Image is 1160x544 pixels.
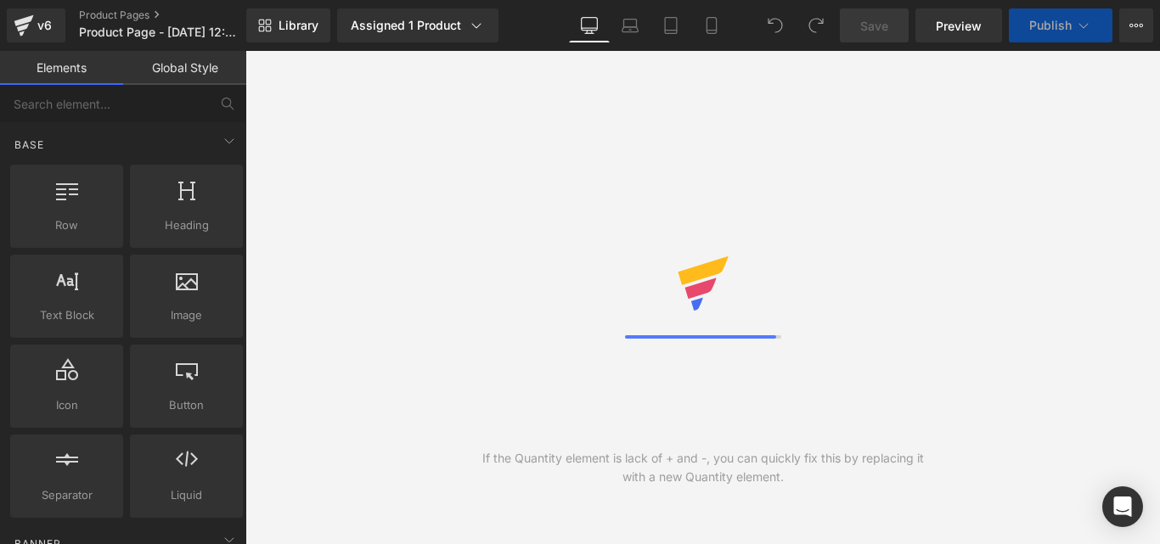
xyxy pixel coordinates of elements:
[1029,19,1072,32] span: Publish
[123,51,246,85] a: Global Style
[15,486,118,504] span: Separator
[135,216,238,234] span: Heading
[799,8,833,42] button: Redo
[860,17,888,35] span: Save
[79,25,242,39] span: Product Page - [DATE] 12:00:56
[474,449,932,486] div: If the Quantity element is lack of + and -, you can quickly fix this by replacing it with a new Q...
[15,396,118,414] span: Icon
[610,8,650,42] a: Laptop
[915,8,1002,42] a: Preview
[691,8,732,42] a: Mobile
[650,8,691,42] a: Tablet
[7,8,65,42] a: v6
[13,137,46,153] span: Base
[135,306,238,324] span: Image
[79,8,274,22] a: Product Pages
[936,17,982,35] span: Preview
[135,396,238,414] span: Button
[246,8,330,42] a: New Library
[34,14,55,36] div: v6
[1009,8,1112,42] button: Publish
[15,306,118,324] span: Text Block
[569,8,610,42] a: Desktop
[351,17,485,34] div: Assigned 1 Product
[279,18,318,33] span: Library
[1119,8,1153,42] button: More
[135,486,238,504] span: Liquid
[758,8,792,42] button: Undo
[15,216,118,234] span: Row
[1102,486,1143,527] div: Open Intercom Messenger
